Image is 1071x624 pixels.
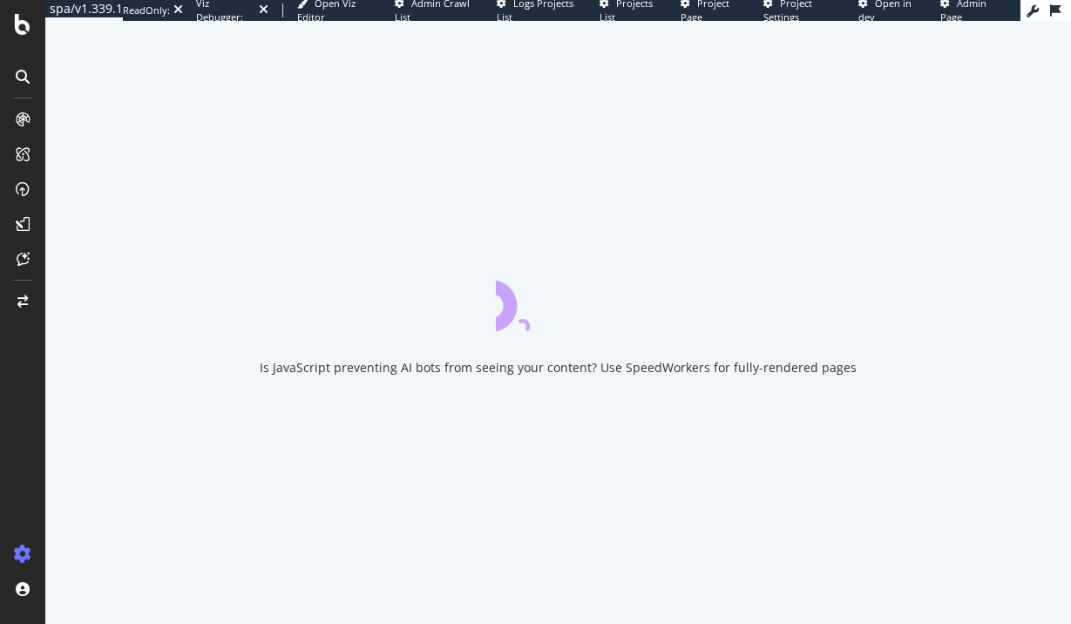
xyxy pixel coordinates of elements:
div: ReadOnly: [123,3,170,17]
div: animation [496,268,621,331]
div: Is JavaScript preventing AI bots from seeing your content? Use SpeedWorkers for fully-rendered pages [260,359,857,376]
